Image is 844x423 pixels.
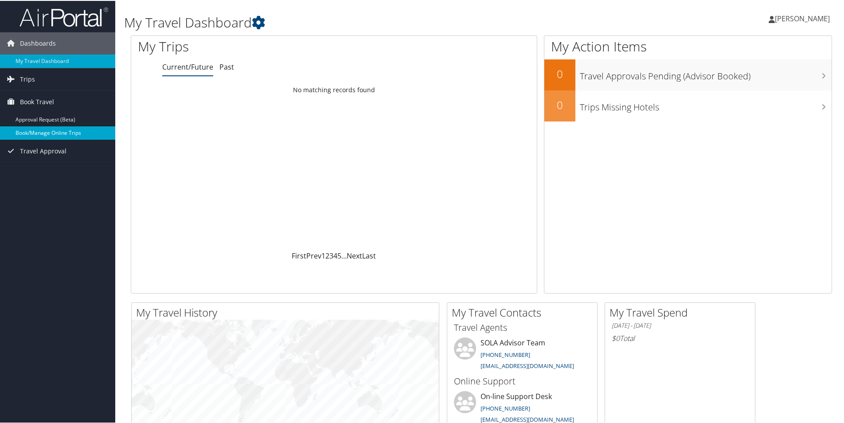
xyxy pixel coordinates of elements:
a: Next [347,250,362,260]
h6: [DATE] - [DATE] [612,321,748,329]
a: 0Travel Approvals Pending (Advisor Booked) [544,59,832,90]
a: 1 [321,250,325,260]
a: First [292,250,306,260]
li: SOLA Advisor Team [449,337,595,373]
a: [PERSON_NAME] [769,4,839,31]
h2: 0 [544,66,575,81]
h3: Online Support [454,374,590,387]
h2: My Travel Spend [610,304,755,319]
a: Past [219,61,234,71]
h2: My Travel History [136,304,439,319]
h1: My Trips [138,36,361,55]
a: 2 [325,250,329,260]
span: $0 [612,333,620,342]
span: Book Travel [20,90,54,112]
a: 4 [333,250,337,260]
span: Travel Approval [20,139,66,161]
a: 0Trips Missing Hotels [544,90,832,121]
h3: Trips Missing Hotels [580,96,832,113]
a: 5 [337,250,341,260]
a: [PHONE_NUMBER] [481,403,530,411]
h1: My Travel Dashboard [124,12,601,31]
a: Prev [306,250,321,260]
h3: Travel Approvals Pending (Advisor Booked) [580,65,832,82]
td: No matching records found [131,81,537,97]
a: [EMAIL_ADDRESS][DOMAIN_NAME] [481,415,574,423]
span: [PERSON_NAME] [775,13,830,23]
h2: My Travel Contacts [452,304,597,319]
span: … [341,250,347,260]
h1: My Action Items [544,36,832,55]
a: Last [362,250,376,260]
h6: Total [612,333,748,342]
span: Trips [20,67,35,90]
a: 3 [329,250,333,260]
a: [EMAIL_ADDRESS][DOMAIN_NAME] [481,361,574,369]
a: Current/Future [162,61,213,71]
h3: Travel Agents [454,321,590,333]
h2: 0 [544,97,575,112]
span: Dashboards [20,31,56,54]
a: [PHONE_NUMBER] [481,350,530,358]
img: airportal-logo.png [20,6,108,27]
